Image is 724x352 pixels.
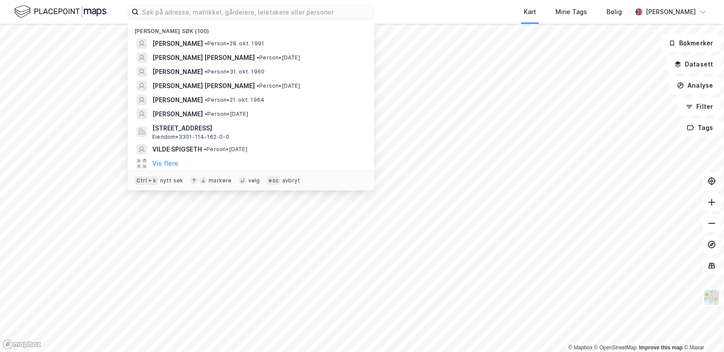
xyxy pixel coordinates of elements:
[204,146,247,153] span: Person • [DATE]
[14,4,107,19] img: logo.f888ab2527a4732fd821a326f86c7f29.svg
[205,68,207,75] span: •
[646,7,696,17] div: [PERSON_NAME]
[160,177,184,184] div: nytt søk
[257,82,300,89] span: Person • [DATE]
[205,111,248,118] span: Person • [DATE]
[205,111,207,117] span: •
[205,68,265,75] span: Person • 31. okt. 1960
[209,177,232,184] div: markere
[257,54,259,61] span: •
[524,7,536,17] div: Kart
[135,176,158,185] div: Ctrl + k
[257,82,259,89] span: •
[257,54,300,61] span: Person • [DATE]
[282,177,300,184] div: avbryt
[204,146,206,152] span: •
[267,176,280,185] div: esc
[661,34,720,52] button: Bokmerker
[606,7,622,17] div: Bolig
[205,40,207,47] span: •
[594,345,637,351] a: OpenStreetMap
[152,133,229,141] span: Eiendom • 3301-114-162-0-0
[703,289,720,306] img: Z
[139,5,374,19] input: Søk på adresse, matrikkel, gårdeiere, leietakere eller personer
[680,310,724,352] iframe: Chat Widget
[152,109,203,119] span: [PERSON_NAME]
[669,77,720,94] button: Analyse
[667,56,720,73] button: Datasett
[205,40,264,47] span: Person • 28. okt. 1991
[3,339,41,349] a: Mapbox homepage
[152,95,203,105] span: [PERSON_NAME]
[152,67,203,77] span: [PERSON_NAME]
[568,345,592,351] a: Mapbox
[639,345,683,351] a: Improve this map
[152,123,364,133] span: [STREET_ADDRESS]
[152,52,255,63] span: [PERSON_NAME] [PERSON_NAME]
[128,21,374,37] div: [PERSON_NAME] søk (100)
[152,144,202,155] span: VILDE SPIGSETH
[248,177,260,184] div: velg
[678,98,720,115] button: Filter
[555,7,587,17] div: Mine Tags
[205,96,207,103] span: •
[152,81,255,91] span: [PERSON_NAME] [PERSON_NAME]
[152,158,178,169] button: Vis flere
[152,38,203,49] span: [PERSON_NAME]
[680,119,720,137] button: Tags
[205,96,265,104] span: Person • 21. okt. 1964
